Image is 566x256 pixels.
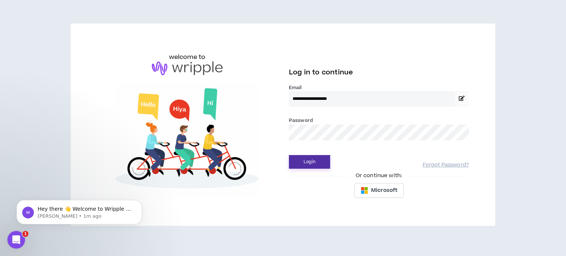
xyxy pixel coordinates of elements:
button: Microsoft [354,183,403,198]
img: Welcome to Wripple [97,83,277,197]
img: logo-brand.png [152,62,223,76]
label: Password [289,117,313,124]
h6: welcome to [169,53,206,62]
span: Log in to continue [289,68,353,77]
iframe: Intercom notifications message [6,185,153,236]
a: Forgot Password? [423,162,469,169]
label: Email [289,84,469,91]
button: Login [289,155,330,169]
span: Microsoft [371,186,397,194]
span: 1 [22,231,28,237]
span: Or continue with: [350,172,407,180]
iframe: Intercom live chat [7,231,25,249]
